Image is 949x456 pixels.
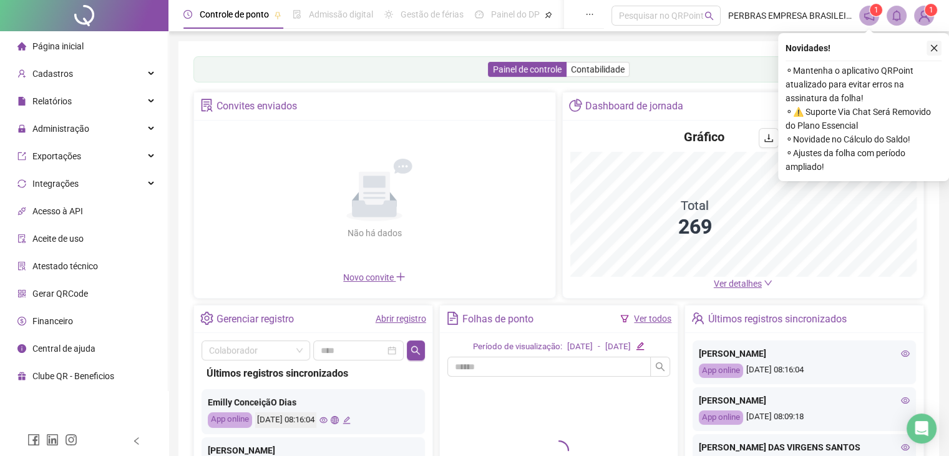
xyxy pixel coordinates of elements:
span: dashboard [475,10,484,19]
span: Central de ajuda [32,344,95,354]
div: [DATE] 08:09:18 [699,410,910,425]
span: Administração [32,124,89,134]
div: [DATE] 08:16:04 [699,364,910,378]
span: Página inicial [32,41,84,51]
span: solution [200,99,213,112]
div: [PERSON_NAME] DAS VIRGENS SANTOS [699,440,910,454]
div: - [598,340,600,354]
span: file [17,97,26,106]
div: [PERSON_NAME] [699,347,910,360]
span: Integrações [32,179,79,189]
span: pushpin [545,11,552,19]
span: info-circle [17,344,26,353]
div: Não há dados [317,226,432,240]
span: Acesso à API [32,206,83,216]
span: export [17,152,26,161]
span: ellipsis [585,10,594,19]
div: [DATE] [605,340,631,354]
span: gift [17,372,26,380]
div: [DATE] [567,340,593,354]
div: Convites enviados [217,96,297,117]
span: file-done [293,10,301,19]
span: clock-circle [183,10,192,19]
span: Painel do DP [491,9,540,19]
div: [PERSON_NAME] [699,394,910,407]
span: close [930,44,938,52]
span: setting [200,312,213,325]
span: plus [396,272,406,282]
div: [DATE] 08:16:04 [255,412,316,428]
span: search [704,11,714,21]
a: Ver detalhes down [714,279,772,289]
span: ⚬ Ajustes da folha com período ampliado! [786,146,942,174]
span: eye [901,443,910,452]
span: Controle de ponto [200,9,269,19]
span: linkedin [46,434,59,446]
span: search [655,362,665,372]
span: qrcode [17,289,26,298]
span: down [764,279,772,287]
span: ⚬ Novidade no Cálculo do Saldo! [786,132,942,146]
span: eye [901,349,910,358]
span: filter [620,314,629,323]
span: Painel de controle [493,64,562,74]
span: instagram [65,434,77,446]
span: dollar [17,317,26,325]
span: book [563,10,572,19]
span: pushpin [274,11,281,19]
span: user-add [17,69,26,78]
span: eye [901,396,910,405]
div: Open Intercom Messenger [907,414,937,444]
div: App online [699,364,743,378]
div: Últimos registros sincronizados [708,309,847,330]
span: Gestão de férias [401,9,464,19]
span: Atestado técnico [32,261,98,271]
span: solution [17,262,26,270]
span: Cadastros [32,69,73,79]
span: edit [343,416,351,424]
h4: Gráfico [684,128,724,146]
span: Contabilidade [571,64,625,74]
span: api [17,207,26,216]
sup: 1 [870,4,882,16]
div: Emilly ConceiçãO Dias [208,395,419,409]
span: Aceite de uso [32,234,84,244]
span: sun [384,10,393,19]
span: ⚬ Mantenha o aplicativo QRPoint atualizado para evitar erros na assinatura da folha! [786,64,942,105]
span: bell [891,10,902,21]
a: Abrir registro [376,314,426,324]
span: edit [636,342,644,350]
span: home [17,42,26,51]
div: Dashboard de jornada [585,96,683,117]
span: notification [864,10,875,21]
span: 1 [874,6,878,14]
span: Relatórios [32,96,72,106]
span: left [132,437,141,445]
div: Gerenciar registro [217,309,294,330]
span: Exportações [32,151,81,161]
sup: Atualize o seu contato no menu Meus Dados [925,4,937,16]
span: eye [319,416,328,424]
div: Folhas de ponto [462,309,533,330]
div: Últimos registros sincronizados [207,365,420,381]
span: PERBRAS EMPRESA BRASILEIRA DE PERFURACAO LTDA [728,9,852,22]
span: global [331,416,339,424]
a: Ver todos [634,314,671,324]
span: ⚬ ⚠️ Suporte Via Chat Será Removido do Plano Essencial [786,105,942,132]
span: Gerar QRCode [32,289,88,299]
span: team [691,312,704,325]
div: App online [699,410,743,425]
span: audit [17,234,26,243]
span: download [764,133,774,143]
span: Admissão digital [309,9,373,19]
span: facebook [27,434,40,446]
span: sync [17,179,26,188]
span: Novidades ! [786,41,830,55]
span: Clube QR - Beneficios [32,371,114,381]
span: pie-chart [569,99,582,112]
span: Financeiro [32,316,73,326]
span: file-text [446,312,459,325]
img: 87329 [915,6,933,25]
span: lock [17,124,26,133]
span: Novo convite [343,272,406,282]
